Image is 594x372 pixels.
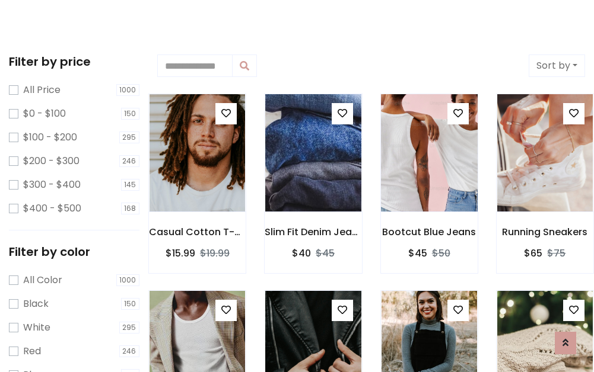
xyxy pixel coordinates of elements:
label: $300 - $400 [23,178,81,192]
label: Black [23,297,49,311]
span: 1000 [116,84,140,96]
label: Red [23,344,41,358]
span: 145 [121,179,140,191]
label: $400 - $500 [23,201,81,216]
span: 150 [121,108,140,120]
span: 168 [121,203,140,214]
span: 295 [119,322,140,333]
h6: Casual Cotton T-Shirt [149,226,246,238]
label: All Color [23,273,62,287]
h6: Slim Fit Denim Jeans [265,226,361,238]
del: $50 [432,246,450,260]
label: $0 - $100 [23,107,66,121]
h5: Filter by price [9,54,139,69]
h6: $40 [292,248,311,259]
span: 150 [121,298,140,310]
label: All Price [23,83,61,97]
span: 246 [119,345,140,357]
del: $75 [547,246,566,260]
h6: $15.99 [166,248,195,259]
span: 246 [119,155,140,167]
h6: $65 [524,248,542,259]
del: $45 [316,246,335,260]
h6: Running Sneakers [497,226,593,238]
span: 295 [119,132,140,143]
span: 1000 [116,274,140,286]
label: White [23,320,50,335]
h5: Filter by color [9,245,139,259]
label: $100 - $200 [23,130,77,145]
h6: Bootcut Blue Jeans [381,226,478,238]
label: $200 - $300 [23,154,80,168]
del: $19.99 [200,246,230,260]
h6: $45 [408,248,427,259]
button: Sort by [529,54,585,77]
